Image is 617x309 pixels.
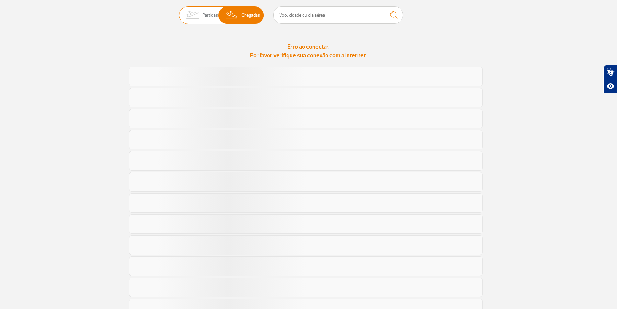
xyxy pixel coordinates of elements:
div: Plugin de acessibilidade da Hand Talk. [603,65,617,93]
span: Partidas [202,7,218,24]
span: Chegadas [241,7,260,24]
img: slider-embarque [182,7,202,24]
div: Erro ao conectar. Por favor verifique sua conexão com a internet. [231,42,386,60]
input: Voo, cidade ou cia aérea [273,6,403,24]
button: Abrir recursos assistivos. [603,79,617,93]
button: Abrir tradutor de língua de sinais. [603,65,617,79]
img: slider-desembarque [223,7,242,24]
